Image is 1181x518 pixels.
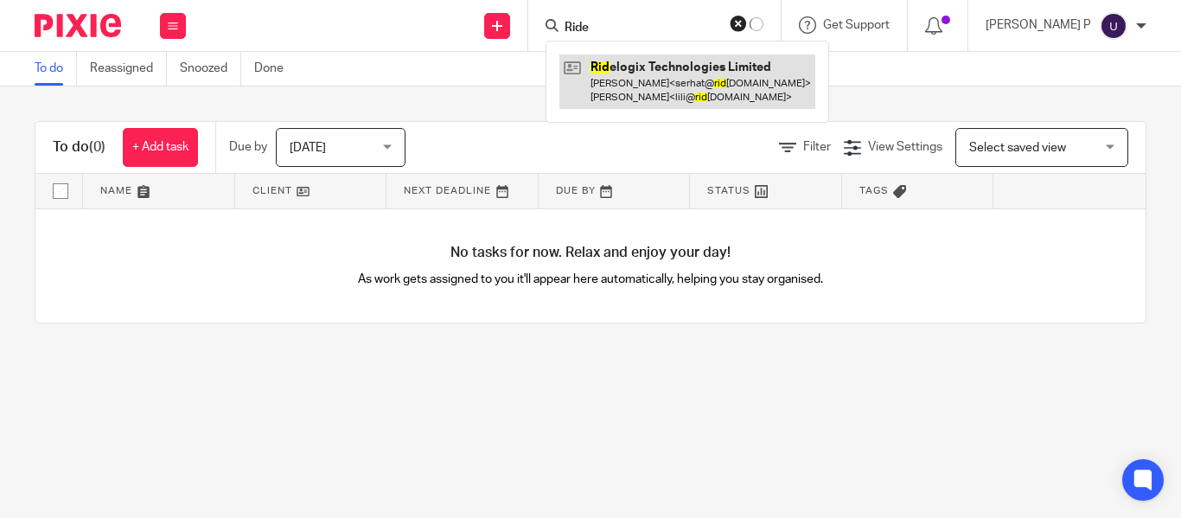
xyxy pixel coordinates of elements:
input: Search [563,21,718,36]
a: Reassigned [90,52,167,86]
span: View Settings [868,141,942,153]
svg: Results are loading [750,17,763,31]
span: Tags [859,186,889,195]
span: (0) [89,140,105,154]
p: [PERSON_NAME] P [986,16,1091,34]
a: Snoozed [180,52,241,86]
a: Done [254,52,297,86]
h4: No tasks for now. Relax and enjoy your day! [35,244,1146,262]
button: Clear [730,15,747,32]
span: Filter [803,141,831,153]
span: Get Support [823,19,890,31]
p: As work gets assigned to you it'll appear here automatically, helping you stay organised. [313,271,868,288]
img: Pixie [35,14,121,37]
img: svg%3E [1100,12,1127,40]
span: [DATE] [290,142,326,154]
p: Due by [229,138,267,156]
a: + Add task [123,128,198,167]
a: To do [35,52,77,86]
h1: To do [53,138,105,157]
span: Select saved view [969,142,1066,154]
